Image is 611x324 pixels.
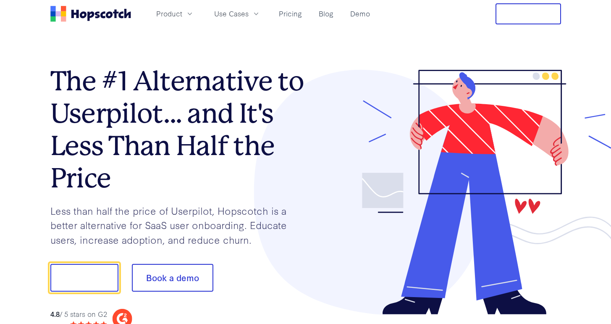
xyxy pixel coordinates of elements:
[50,203,306,247] p: Less than half the price of Userpilot, Hopscotch is a better alternative for SaaS user onboarding...
[50,309,107,319] div: / 5 stars on G2
[50,65,306,194] h1: The #1 Alternative to Userpilot... and It's Less Than Half the Price
[347,7,373,21] a: Demo
[50,309,60,319] strong: 4.8
[132,264,213,292] button: Book a demo
[209,7,265,21] button: Use Cases
[214,8,249,19] span: Use Cases
[50,264,118,292] button: Show me!
[496,3,561,24] button: Free Trial
[50,6,131,22] a: Home
[275,7,305,21] a: Pricing
[151,7,199,21] button: Product
[156,8,182,19] span: Product
[315,7,337,21] a: Blog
